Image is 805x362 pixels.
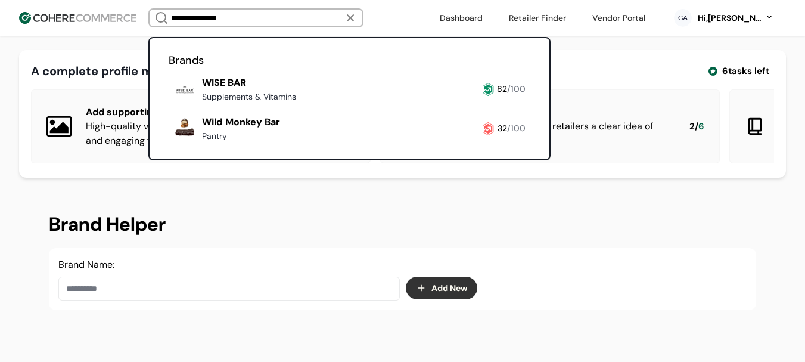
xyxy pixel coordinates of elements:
span: 32 [498,123,507,134]
button: Add New [406,277,477,299]
span: /100 [507,83,526,94]
label: Brand Name: [58,258,114,271]
h2: Brand Helper [49,210,756,239]
div: Add sell sheet [435,105,670,119]
span: 82 [497,83,507,94]
span: / [695,120,698,134]
div: A complete profile means more visibility, and more connections. [31,62,404,80]
span: /100 [507,123,526,134]
h2: Brands [169,52,531,69]
button: Hi,[PERSON_NAME] [697,12,774,24]
span: 6 [698,120,704,134]
img: Cohere Logo [19,12,136,24]
div: Hi, [PERSON_NAME] [697,12,762,24]
div: Add supporting images [86,105,324,119]
div: High-quality visuals make your profile more appealing and engaging for brands. [86,119,324,148]
div: Upload a sell sheet to give retailers a clear idea of your products and pricing. [435,119,670,148]
span: 6 tasks left [722,64,769,78]
span: 2 [689,120,695,134]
